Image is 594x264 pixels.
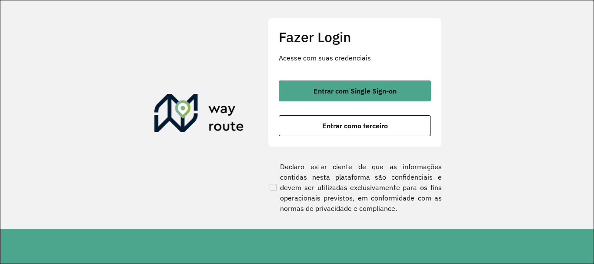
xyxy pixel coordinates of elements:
h2: Fazer Login [279,29,431,45]
button: button [279,115,431,136]
img: Roteirizador AmbevTech [154,94,244,136]
p: Acesse com suas credenciais [279,53,431,63]
span: Entrar como terceiro [322,122,388,129]
span: Entrar com Single Sign-on [314,87,397,94]
label: Declaro estar ciente de que as informações contidas nesta plataforma são confidenciais e devem se... [268,161,442,214]
button: button [279,80,431,101]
